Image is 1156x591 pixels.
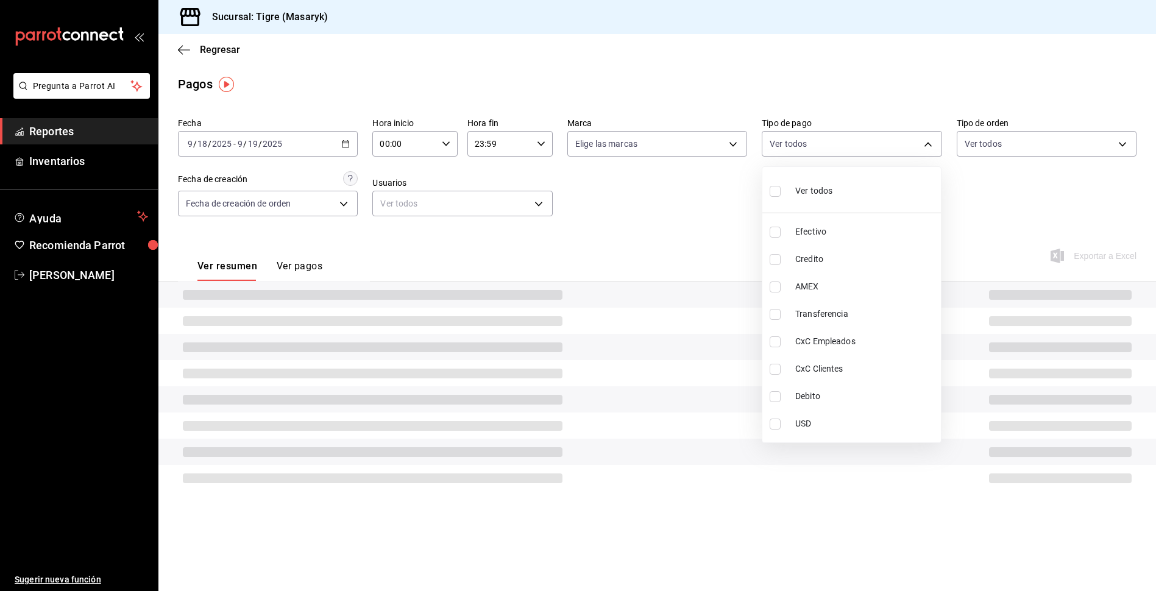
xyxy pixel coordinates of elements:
[795,335,936,348] span: CxC Empleados
[795,185,832,197] span: Ver todos
[795,363,936,375] span: CxC Clientes
[795,225,936,238] span: Efectivo
[219,77,234,92] img: Tooltip marker
[795,308,936,320] span: Transferencia
[795,417,936,430] span: USD
[795,253,936,266] span: Credito
[795,390,936,403] span: Debito
[795,280,936,293] span: AMEX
